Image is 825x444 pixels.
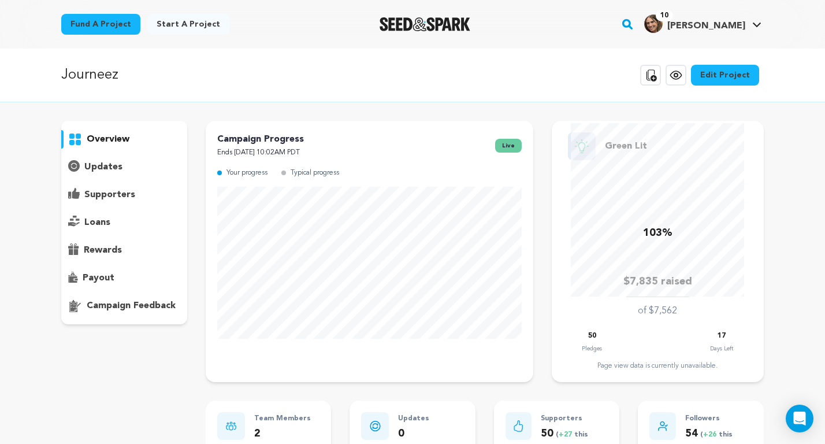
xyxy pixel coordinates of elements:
[147,14,229,35] a: Start a project
[226,166,267,180] p: Your progress
[291,166,339,180] p: Typical progress
[84,216,110,230] p: loans
[61,186,187,204] button: supporters
[84,188,135,202] p: supporters
[84,243,122,257] p: rewards
[656,10,673,21] span: 10
[588,330,596,343] p: 50
[217,132,304,146] p: Campaign Progress
[559,431,574,438] span: +27
[61,14,140,35] a: Fund a project
[84,160,122,174] p: updates
[541,412,608,425] p: Supporters
[703,431,719,438] span: +26
[398,412,429,425] p: Updates
[83,271,114,285] p: payout
[644,14,745,33] div: Rowan W.'s Profile
[61,297,187,315] button: campaign feedback
[685,412,752,425] p: Followers
[61,241,187,260] button: rewards
[638,304,677,318] p: of $7,562
[87,299,176,313] p: campaign feedback
[380,17,470,31] img: Seed&Spark Logo Dark Mode
[380,17,470,31] a: Seed&Spark Homepage
[217,146,304,160] p: Ends [DATE] 10:02AM PDT
[718,330,726,343] p: 17
[786,405,813,432] div: Open Intercom Messenger
[254,425,311,442] p: 2
[582,343,602,354] p: Pledges
[61,269,187,287] button: payout
[495,139,522,153] span: live
[642,12,764,36] span: Rowan W.'s Profile
[563,361,752,371] div: Page view data is currently unavailable.
[61,130,187,149] button: overview
[254,412,311,425] p: Team Members
[644,14,663,33] img: 2a8d294b2aec06a1.jpg
[87,132,129,146] p: overview
[667,21,745,31] span: [PERSON_NAME]
[61,158,187,176] button: updates
[398,425,429,442] p: 0
[61,65,118,86] p: Journeez
[642,12,764,33] a: Rowan W.'s Profile
[61,213,187,232] button: loans
[691,65,759,86] a: Edit Project
[643,225,672,242] p: 103%
[710,343,733,354] p: Days Left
